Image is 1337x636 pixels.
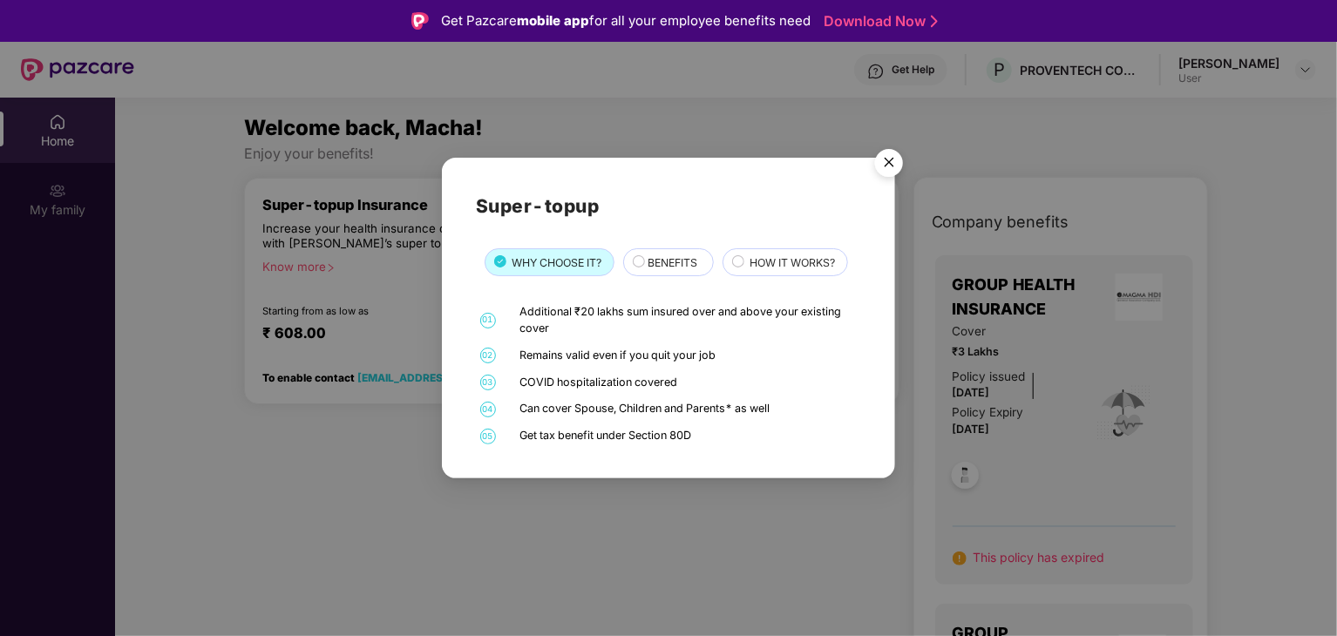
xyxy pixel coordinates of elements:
[824,12,933,30] a: Download Now
[520,401,858,417] div: Can cover Spouse, Children and Parents* as well
[517,12,589,29] strong: mobile app
[476,192,861,220] h2: Super-topup
[750,254,835,271] span: HOW IT WORKS?
[931,12,938,30] img: Stroke
[520,304,858,337] div: Additional ₹20 lakhs sum insured over and above your existing cover
[441,10,811,31] div: Get Pazcare for all your employee benefits need
[520,348,858,364] div: Remains valid even if you quit your job
[480,429,496,444] span: 05
[411,12,429,30] img: Logo
[480,348,496,363] span: 02
[512,254,602,271] span: WHY CHOOSE IT?
[865,141,912,188] button: Close
[480,375,496,390] span: 03
[520,428,858,444] div: Get tax benefit under Section 80D
[520,375,858,391] div: COVID hospitalization covered
[865,141,913,190] img: svg+xml;base64,PHN2ZyB4bWxucz0iaHR0cDovL3d3dy53My5vcmcvMjAwMC9zdmciIHdpZHRoPSI1NiIgaGVpZ2h0PSI1Ni...
[480,402,496,417] span: 04
[480,313,496,328] span: 01
[648,254,697,271] span: BENEFITS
